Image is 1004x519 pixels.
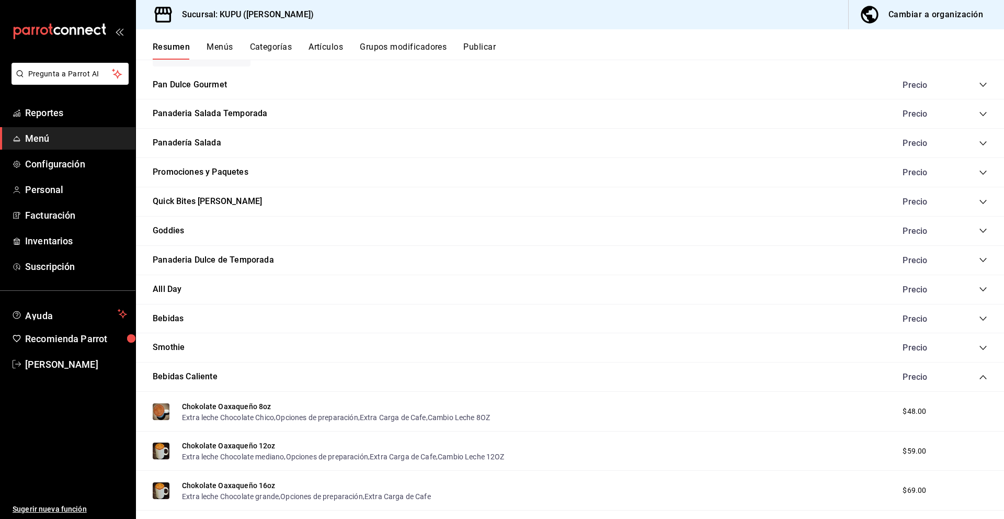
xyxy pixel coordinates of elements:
[182,412,490,423] div: , , ,
[892,226,959,236] div: Precio
[892,372,959,382] div: Precio
[153,42,1004,60] div: navigation tabs
[280,491,362,502] button: Opciones de preparación
[153,225,184,237] button: Goddies
[153,196,262,208] button: Quick Bites [PERSON_NAME]
[888,7,983,22] div: Cambiar a organización
[25,157,127,171] span: Configuración
[12,63,129,85] button: Pregunta a Parrot AI
[153,403,169,420] img: Preview
[182,451,505,462] div: , , ,
[364,491,431,502] button: Extra Carga de Cafe
[182,441,276,451] button: Chokolate Oaxaqueño 12oz
[25,131,127,145] span: Menú
[892,343,959,353] div: Precio
[153,137,221,149] button: Panadería Salada
[153,42,190,60] button: Resumen
[892,314,959,324] div: Precio
[309,42,343,60] button: Artículos
[892,197,959,207] div: Precio
[903,485,926,496] span: $69.00
[892,80,959,90] div: Precio
[250,42,292,60] button: Categorías
[153,371,218,383] button: Bebidas Caliente
[28,69,112,80] span: Pregunta a Parrot AI
[979,198,987,206] button: collapse-category-row
[7,76,129,87] a: Pregunta a Parrot AI
[979,168,987,177] button: collapse-category-row
[428,412,490,423] button: Cambio Leche 8OZ
[438,452,505,462] button: Cambio Leche 12OZ
[979,344,987,352] button: collapse-category-row
[25,183,127,197] span: Personal
[903,406,926,417] span: $48.00
[153,166,248,178] button: Promociones y Paquetes
[286,452,368,462] button: Opciones de preparación
[979,256,987,264] button: collapse-category-row
[153,443,169,459] img: Preview
[153,254,274,266] button: Panaderia Dulce de Temporada
[979,110,987,118] button: collapse-category-row
[892,138,959,148] div: Precio
[276,412,358,423] button: Opciones de preparación
[360,412,426,423] button: Extra Carga de Cafe
[115,27,123,36] button: open_drawer_menu
[892,255,959,265] div: Precio
[463,42,496,60] button: Publicar
[370,452,436,462] button: Extra Carga de Cafe
[153,313,184,325] button: Bebidas
[979,139,987,148] button: collapse-category-row
[979,373,987,381] button: collapse-category-row
[153,79,227,91] button: Pan Dulce Gourmet
[182,491,279,502] button: Extra leche Chocolate grande
[979,81,987,89] button: collapse-category-row
[25,259,127,274] span: Suscripción
[25,234,127,248] span: Inventarios
[25,357,127,371] span: [PERSON_NAME]
[360,42,447,60] button: Grupos modificadores
[13,504,127,515] span: Sugerir nueva función
[903,446,926,457] span: $59.00
[25,208,127,222] span: Facturación
[153,482,169,499] img: Preview
[25,308,113,320] span: Ayuda
[207,42,233,60] button: Menús
[182,401,271,412] button: Chokolate Oaxaqueño 8oz
[979,227,987,235] button: collapse-category-row
[25,332,127,346] span: Recomienda Parrot
[25,106,127,120] span: Reportes
[892,109,959,119] div: Precio
[182,452,284,462] button: Extra leche Chocolate mediano
[892,285,959,295] div: Precio
[153,108,267,120] button: Panaderia Salada Temporada
[979,285,987,294] button: collapse-category-row
[174,8,314,21] h3: Sucursal: KUPU ([PERSON_NAME])
[182,480,276,491] button: Chokolate Oaxaqueño 16oz
[153,284,181,296] button: Alll Day
[182,491,431,502] div: , ,
[892,167,959,177] div: Precio
[979,314,987,323] button: collapse-category-row
[153,342,185,354] button: Smothie
[182,412,274,423] button: Extra leche Chocolate Chico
